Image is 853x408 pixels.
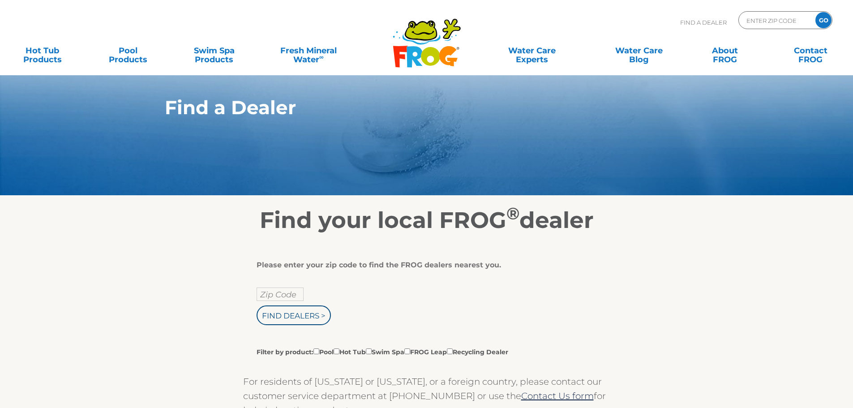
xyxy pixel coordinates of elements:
[319,53,324,60] sup: ∞
[266,42,350,60] a: Fresh MineralWater∞
[165,97,647,118] h1: Find a Dealer
[151,207,702,234] h2: Find your local FROG dealer
[257,305,331,325] input: Find Dealers >
[680,11,727,34] p: Find A Dealer
[521,391,594,401] a: Contact Us form
[605,42,672,60] a: Water CareBlog
[506,203,519,223] sup: ®
[478,42,586,60] a: Water CareExperts
[746,14,806,27] input: Zip Code Form
[366,348,372,354] input: Filter by product:PoolHot TubSwim SpaFROG LeapRecycling Dealer
[447,348,453,354] input: Filter by product:PoolHot TubSwim SpaFROG LeapRecycling Dealer
[313,348,319,354] input: Filter by product:PoolHot TubSwim SpaFROG LeapRecycling Dealer
[257,347,508,356] label: Filter by product: Pool Hot Tub Swim Spa FROG Leap Recycling Dealer
[257,261,590,270] div: Please enter your zip code to find the FROG dealers nearest you.
[95,42,162,60] a: PoolProducts
[404,348,410,354] input: Filter by product:PoolHot TubSwim SpaFROG LeapRecycling Dealer
[181,42,248,60] a: Swim SpaProducts
[334,348,339,354] input: Filter by product:PoolHot TubSwim SpaFROG LeapRecycling Dealer
[777,42,844,60] a: ContactFROG
[691,42,758,60] a: AboutFROG
[9,42,76,60] a: Hot TubProducts
[815,12,832,28] input: GO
